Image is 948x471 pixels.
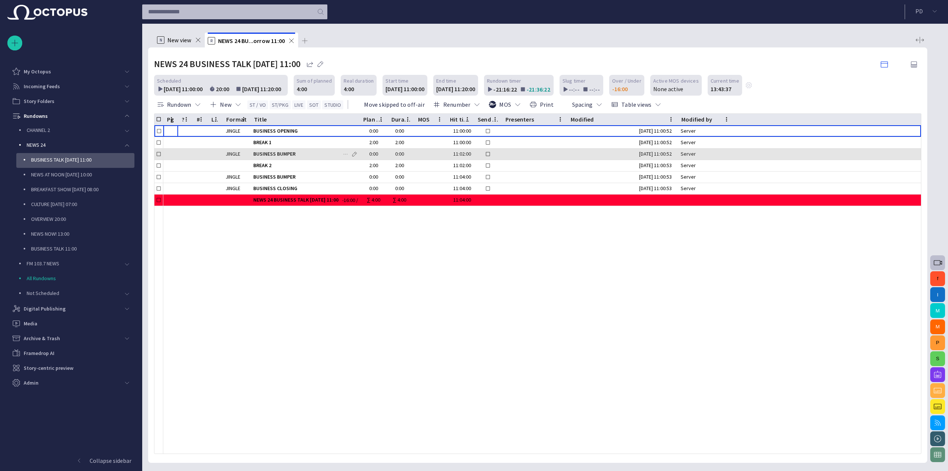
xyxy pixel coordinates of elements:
[527,98,556,111] button: Print
[24,335,60,342] p: Archive & Trash
[154,33,205,47] div: NNew view
[608,98,664,111] button: Table views
[157,77,181,84] span: Scheduled
[211,114,221,125] button: Lck column menu
[242,84,285,93] div: [DATE] 11:20:00
[253,172,357,183] div: BUSINESS BUMPER
[24,379,39,387] p: Admin
[24,112,48,120] p: Rundowns
[449,173,471,180] div: 11:04:00
[226,116,247,123] div: Format
[681,185,699,192] div: Server
[391,116,411,123] div: Duration
[31,230,134,238] p: NEWS NOW! 13:00
[711,77,739,84] span: Current time
[207,98,244,111] button: New
[226,150,240,157] div: JINGLE
[639,139,675,146] div: 9/20 11:00:52
[462,114,473,125] button: Hit time column menu
[395,127,407,135] div: 0:00
[166,114,177,125] button: Pg column menu
[253,150,357,157] span: BUSINESS BUMPER
[487,77,521,84] span: Rundown timer
[639,185,675,192] div: 9/20 11:00:53
[395,185,407,192] div: 0:00
[449,139,471,146] div: 11:00:00
[393,196,410,203] div: ∑ 4:00
[167,36,191,44] span: New view
[253,139,357,146] span: BREAK 1
[505,116,534,123] div: Presenters
[721,114,732,125] button: Modified by column menu
[653,77,699,84] span: Active MOS devices
[164,84,206,93] div: [DATE] 11:00:00
[270,100,291,109] button: ST/PKG
[253,173,357,180] span: BUSINESS BUMPER
[930,303,945,318] button: M
[418,116,430,123] div: MOS
[24,305,66,312] p: Digital Publishing
[226,173,240,180] div: JINGLE
[24,68,51,75] p: My Octopus
[157,36,164,44] p: N
[322,100,343,109] button: STUDIO
[363,127,385,135] div: 0:00
[449,162,471,169] div: 11:02:00
[430,98,484,111] button: Renumber
[395,173,407,180] div: 0:00
[681,139,699,146] div: Server
[90,456,131,465] p: Collapse sidebar
[363,139,385,146] div: 2:00
[571,116,594,123] div: Modified
[351,98,427,111] button: Move skipped to off-air
[16,242,134,257] div: BUSINESS TALK 11:00
[181,114,191,125] button: ? column menu
[297,77,332,84] span: Sum of planned
[344,77,374,84] span: Real duration
[208,37,215,44] p: R
[363,162,385,169] div: 2:00
[7,316,134,331] div: Media
[385,77,408,84] span: Start time
[253,196,338,203] span: NEWS 24 BUSINESS TALK [DATE] 11:00
[436,84,475,93] div: [DATE] 11:20:00
[363,185,385,192] div: 0:00
[24,349,54,357] p: Framedrop AI
[16,183,134,198] div: BREAKFAST SHOW [DATE] 08:00
[254,116,267,123] div: Title
[909,4,944,18] button: PD
[666,114,676,125] button: Modified column menu
[253,137,357,148] div: BREAK 1
[216,84,233,93] div: 20:00
[486,98,524,111] button: MOS
[612,84,628,93] div: -16:00
[450,116,471,123] div: Hit time
[434,114,445,125] button: MOS column menu
[16,212,134,227] div: OVERVIEW 20:00
[930,287,945,302] button: I
[226,185,240,192] div: JINGLE
[449,150,471,157] div: 11:02:00
[344,84,354,93] div: 4:00
[639,127,675,135] div: 9/20 11:00:52
[211,116,219,123] div: Lck
[711,84,731,93] p: 13:43:37
[7,453,134,468] button: Collapse sidebar
[930,319,945,334] button: M
[16,168,134,183] div: NEWS AT NOON [DATE] 10:00
[653,84,683,93] p: None active
[930,351,945,366] button: S
[559,98,605,111] button: Spacing
[16,153,134,168] div: BUSINESS TALK [DATE] 11:00
[247,100,268,109] button: ST / VO
[27,141,120,149] p: NEWS 24
[403,114,413,125] button: Duration column menu
[363,116,384,123] div: Plan dur
[24,83,60,90] p: Incoming Feeds
[253,195,338,206] div: NEWS 24 BUSINESS TALK Tomorrow 11:00
[182,116,184,123] div: ?
[27,275,134,282] p: All Rundowns
[7,5,87,20] img: Octopus News Room
[24,364,73,372] p: Story-centric preview
[7,361,134,375] div: Story-centric preview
